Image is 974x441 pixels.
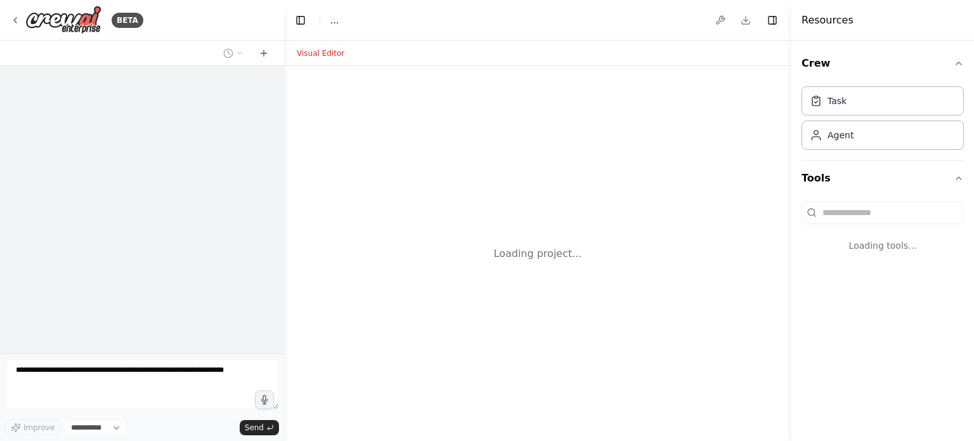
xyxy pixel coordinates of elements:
img: Logo [25,6,101,34]
button: Tools [802,161,964,196]
h4: Resources [802,13,854,28]
nav: breadcrumb [330,14,339,27]
button: Visual Editor [289,46,352,61]
div: Crew [802,81,964,160]
span: Improve [23,423,55,433]
button: Start a new chat [254,46,274,61]
div: Tools [802,196,964,272]
div: Loading project... [494,246,582,261]
span: Send [245,423,264,433]
div: Agent [828,129,854,142]
button: Improve [5,419,60,436]
div: Task [828,95,847,107]
button: Crew [802,46,964,81]
button: Hide left sidebar [292,11,309,29]
button: Click to speak your automation idea [255,390,274,409]
button: Send [240,420,279,435]
div: BETA [112,13,143,28]
div: Loading tools... [802,229,964,262]
button: Switch to previous chat [218,46,249,61]
button: Hide right sidebar [763,11,781,29]
span: ... [330,14,339,27]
